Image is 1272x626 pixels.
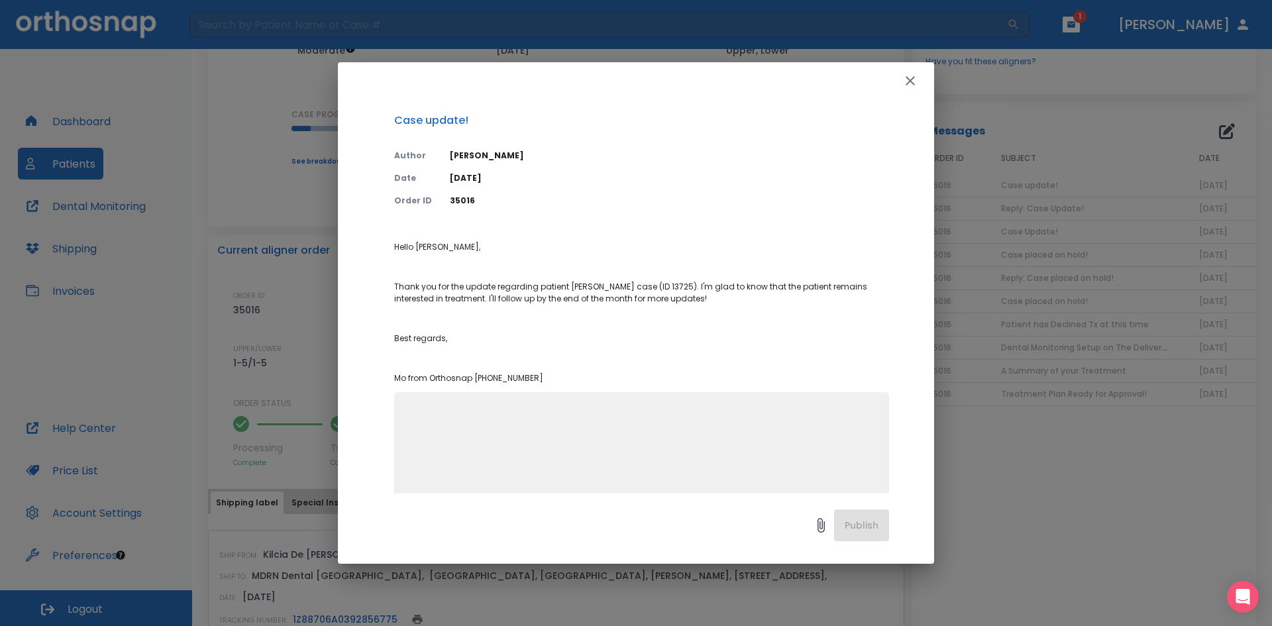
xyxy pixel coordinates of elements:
[394,195,434,207] p: Order ID
[394,113,889,129] p: Case update!
[450,195,889,207] p: 35016
[394,281,889,305] p: Thank you for the update regarding patient [PERSON_NAME] case (ID 13725). I'm glad to know that t...
[394,372,889,384] p: Mo from Orthosnap [PHONE_NUMBER]
[450,150,889,162] p: [PERSON_NAME]
[394,333,889,344] p: Best regards,
[450,172,889,184] p: [DATE]
[394,172,434,184] p: Date
[394,150,434,162] p: Author
[394,241,889,253] p: Hello [PERSON_NAME],
[1227,581,1259,613] div: Open Intercom Messenger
